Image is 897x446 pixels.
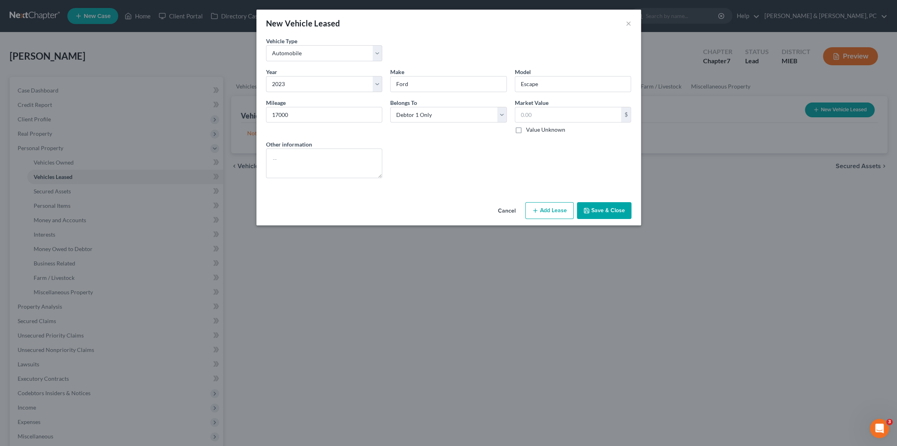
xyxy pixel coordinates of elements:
[886,419,893,425] span: 3
[266,98,286,107] label: Mileage
[515,68,531,75] span: Model
[515,98,548,107] label: Market Value
[577,202,631,219] button: Save & Close
[266,38,297,44] span: Vehicle Type
[626,18,631,28] button: ×
[390,99,417,106] span: Belongs To
[266,140,312,149] label: Other information
[266,107,382,123] input: --
[526,126,565,134] label: Value Unknown
[621,107,631,123] div: $
[266,68,277,75] span: Year
[266,18,340,29] div: New Vehicle Leased
[515,107,621,123] input: 0.00
[870,419,889,438] iframe: Intercom live chat
[515,76,631,92] input: ex. Altima
[391,76,506,92] input: ex. Nissan
[390,68,404,75] span: Make
[492,203,522,219] button: Cancel
[525,202,574,219] button: Add Lease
